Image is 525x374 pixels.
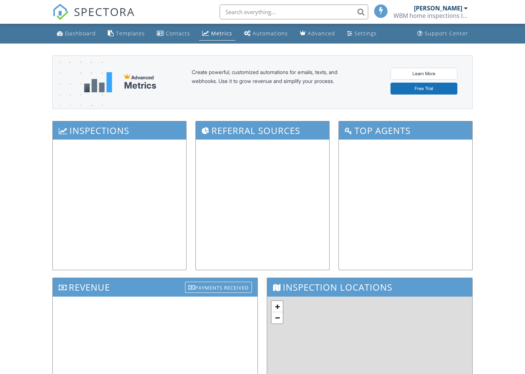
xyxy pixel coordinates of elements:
div: Contacts [166,30,190,37]
div: Settings [354,30,377,37]
a: Zoom out [272,312,283,323]
input: Search everything... [220,4,368,19]
a: Free Trial [390,83,457,95]
h3: Referral Sources [196,121,329,140]
div: Payments Received [185,282,252,293]
a: Support Center [414,27,471,41]
img: advanced-banner-bg-f6ff0eecfa0ee76150a1dea9fec4b49f333892f74bc19f1b897a312d7a1b2ff3.png [53,56,103,138]
h3: Revenue [53,278,257,296]
div: [PERSON_NAME] [414,4,462,12]
a: SPECTORA [52,10,135,26]
h3: Top Agents [339,121,472,140]
a: Metrics [199,27,235,41]
span: Advanced [131,74,154,80]
img: The Best Home Inspection Software - Spectora [52,4,69,20]
span: SPECTORA [74,4,135,19]
div: Advanced [308,30,335,37]
div: Create powerful, customized automations for emails, texts, and webhooks. Use it to grow revenue a... [192,68,355,97]
a: Contacts [154,27,193,41]
a: Templates [105,27,148,41]
div: Dashboard [65,30,96,37]
div: Metrics [211,30,232,37]
a: Automations (Basic) [241,27,291,41]
h3: Inspections [53,121,186,140]
img: metrics-aadfce2e17a16c02574e7fc40e4d6b8174baaf19895a402c862ea781aae8ef5b.svg [84,72,112,92]
a: Advanced [297,27,338,41]
a: Learn More [390,68,457,80]
div: Metrics [124,80,156,91]
div: Automations [253,30,288,37]
a: Settings [344,27,380,41]
a: Dashboard [54,27,99,41]
div: Support Center [425,30,468,37]
a: Payments Received [185,280,252,292]
h3: Inspection Locations [267,278,472,296]
a: Zoom in [272,301,283,312]
div: Templates [116,30,145,37]
div: WBM home inspections Inc [393,12,468,19]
